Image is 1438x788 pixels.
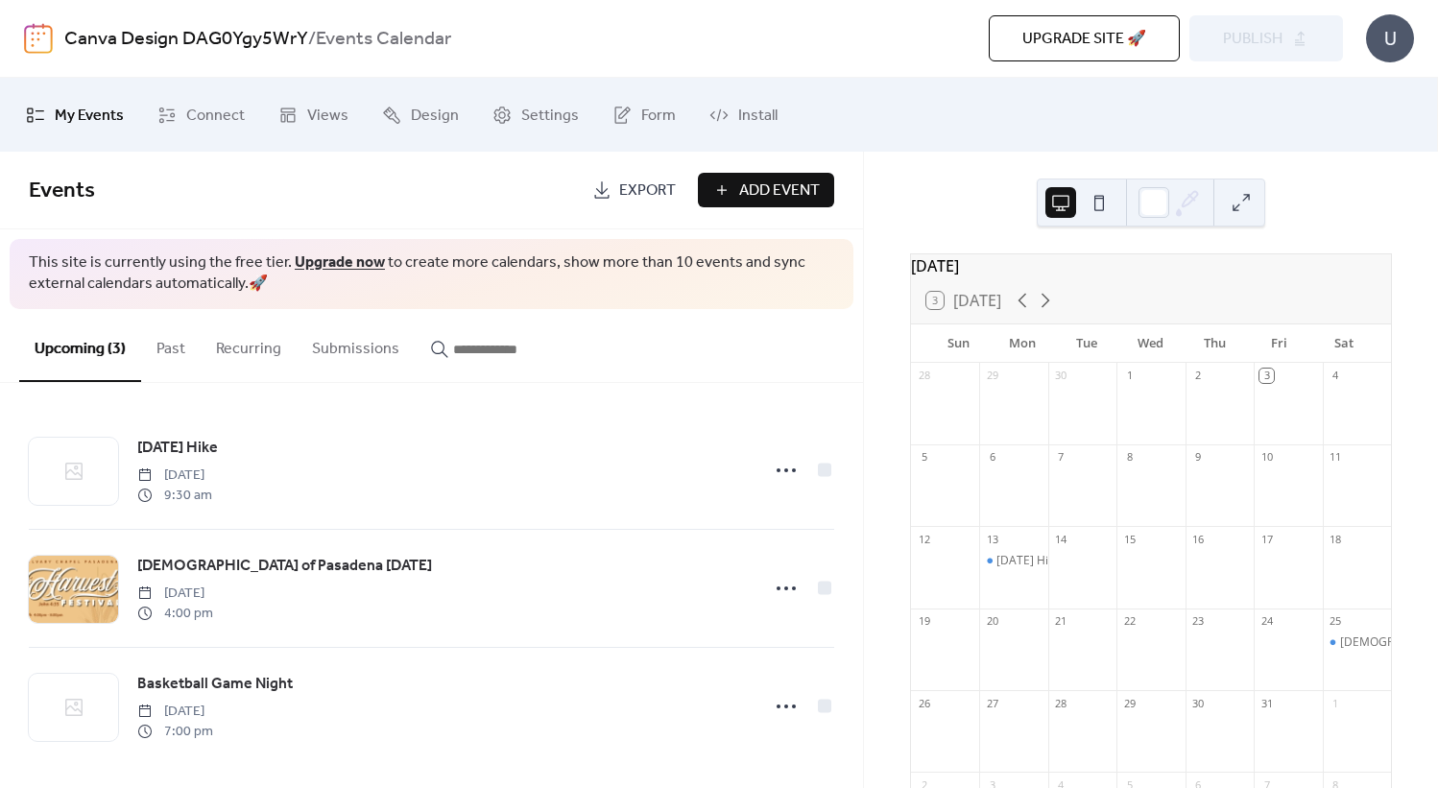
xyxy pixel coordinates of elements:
img: logo [24,23,53,54]
a: Canva Design DAG0Ygy5WrY [64,21,308,58]
span: [DATE] [137,584,213,604]
div: Tue [1055,324,1119,363]
span: Settings [521,101,579,131]
div: 8 [1122,450,1137,465]
div: 5 [917,450,931,465]
span: 7:00 pm [137,722,213,742]
a: Connect [143,85,259,144]
span: This site is currently using the free tier. to create more calendars, show more than 10 events an... [29,252,834,296]
button: Upgrade site 🚀 [989,15,1180,61]
a: My Events [12,85,138,144]
div: 30 [1191,696,1206,710]
div: 2 [1191,369,1206,383]
div: Wed [1118,324,1183,363]
div: 13 [985,532,999,546]
div: 26 [917,696,931,710]
div: Thu [1183,324,1247,363]
span: [DATE] Hike [137,437,218,460]
span: My Events [55,101,124,131]
div: 31 [1259,696,1274,710]
span: Basketball Game Night [137,673,293,696]
div: 28 [917,369,931,383]
span: Upgrade site 🚀 [1022,28,1146,51]
b: / [308,21,316,58]
span: Add Event [739,179,820,203]
div: 25 [1329,614,1343,629]
span: Install [738,101,778,131]
div: Sun [926,324,991,363]
span: [DATE] [137,702,213,722]
span: [DEMOGRAPHIC_DATA] of Pasadena [DATE] [137,555,432,578]
span: Views [307,101,348,131]
div: Mon [991,324,1055,363]
a: Settings [478,85,593,144]
div: 20 [985,614,999,629]
div: 1 [1329,696,1343,710]
div: 3 [1259,369,1274,383]
span: 4:00 pm [137,604,213,624]
div: 27 [985,696,999,710]
div: 16 [1191,532,1206,546]
div: Sat [1311,324,1376,363]
a: [DATE] Hike [137,436,218,461]
div: 4 [1329,369,1343,383]
div: 15 [1122,532,1137,546]
div: 1 [1122,369,1137,383]
div: 10 [1259,450,1274,465]
div: 24 [1259,614,1274,629]
span: 9:30 am [137,486,212,506]
div: 23 [1191,614,1206,629]
a: Views [264,85,363,144]
div: 6 [985,450,999,465]
div: Columbus Day Hike [979,553,1047,569]
a: [DEMOGRAPHIC_DATA] of Pasadena [DATE] [137,554,432,579]
a: Install [695,85,792,144]
button: Submissions [297,309,415,380]
a: Export [578,173,690,207]
div: 30 [1054,369,1068,383]
div: 29 [985,369,999,383]
button: Recurring [201,309,297,380]
span: [DATE] [137,466,212,486]
div: 11 [1329,450,1343,465]
div: 9 [1191,450,1206,465]
div: Calvary Chapel of Pasadena Harvest Festival [1323,634,1391,651]
div: U [1366,14,1414,62]
a: Design [368,85,473,144]
div: 28 [1054,696,1068,710]
button: Add Event [698,173,834,207]
button: Past [141,309,201,380]
div: 22 [1122,614,1137,629]
span: Design [411,101,459,131]
div: [DATE] [911,254,1391,277]
div: 7 [1054,450,1068,465]
div: 14 [1054,532,1068,546]
div: 21 [1054,614,1068,629]
div: Fri [1247,324,1311,363]
span: Form [641,101,676,131]
a: Form [598,85,690,144]
div: 18 [1329,532,1343,546]
span: Events [29,170,95,212]
span: Connect [186,101,245,131]
span: Export [619,179,676,203]
a: Upgrade now [295,248,385,277]
a: Basketball Game Night [137,672,293,697]
div: 12 [917,532,931,546]
button: Upcoming (3) [19,309,141,382]
b: Events Calendar [316,21,451,58]
div: 29 [1122,696,1137,710]
div: [DATE] Hike [996,553,1061,569]
div: 17 [1259,532,1274,546]
div: 19 [917,614,931,629]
